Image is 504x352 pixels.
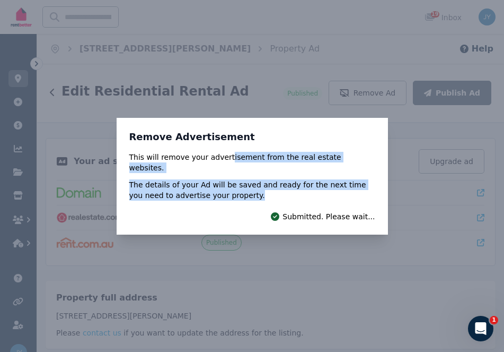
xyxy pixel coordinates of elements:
[129,152,375,173] p: This will remove your advertisement from the real estate websites.
[129,131,375,143] h3: Remove Advertisement
[490,316,498,324] span: 1
[129,179,375,201] p: The details of your Ad will be saved and ready for the next time you need to advertise your prope...
[468,316,493,341] iframe: Intercom live chat
[282,211,375,222] span: Submitted. Please wait...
